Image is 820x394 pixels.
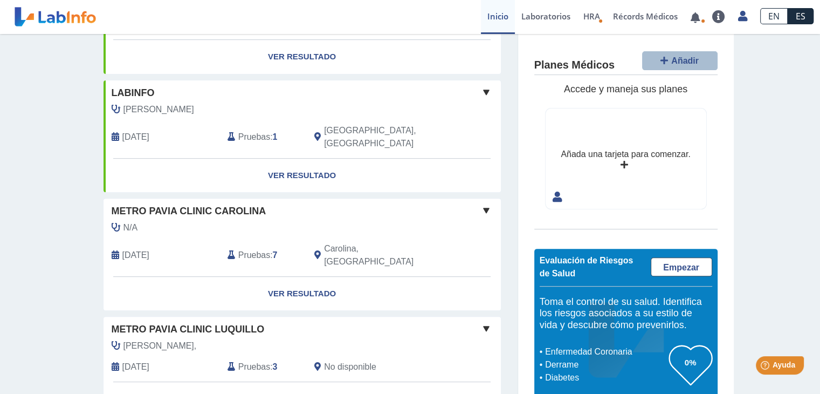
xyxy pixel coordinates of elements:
div: : [219,124,306,150]
div: : [219,242,306,268]
a: Ver Resultado [104,40,501,74]
span: Empezar [663,263,699,272]
span: Pruebas [238,361,270,373]
a: ES [788,8,814,24]
span: Renta Munoz, Antonio [123,103,194,116]
h5: Toma el control de su salud. Identifica los riesgos asociados a su estilo de vida y descubre cómo... [540,296,712,331]
li: Enfermedad Coronaria [542,345,669,358]
span: Rodríguez Vigil, [123,339,197,352]
span: 2020-12-09 [122,131,149,144]
div: Añada una tarjeta para comenzar. [561,148,690,161]
span: Accede y maneja sus planes [564,84,687,94]
b: 1 [273,132,278,141]
span: Evaluación de Riesgos de Salud [540,256,633,278]
span: Metro Pavia Clinic Luquillo [112,322,265,337]
span: No disponible [324,361,376,373]
span: 2025-09-18 [122,249,149,262]
li: Derrame [542,358,669,371]
span: N/A [123,221,138,234]
span: Pruebas [238,249,270,262]
h4: Planes Médicos [534,59,615,72]
li: Diabetes [542,371,669,384]
span: Rio Grande, PR [324,124,443,150]
a: Ver Resultado [104,159,501,193]
a: Ver Resultado [104,277,501,311]
h3: 0% [669,356,712,369]
span: Añadir [671,56,699,65]
span: HRA [583,11,600,22]
b: 3 [273,362,278,371]
span: 2025-06-10 [122,361,149,373]
b: 7 [273,250,278,260]
div: : [219,361,306,373]
button: Añadir [642,51,718,70]
iframe: Help widget launcher [724,352,808,382]
span: Pruebas [238,131,270,144]
span: labinfo [112,86,155,100]
span: Metro Pavia Clinic Carolina [112,204,266,219]
span: Carolina, PR [324,242,443,268]
a: EN [760,8,788,24]
a: Empezar [651,257,712,276]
